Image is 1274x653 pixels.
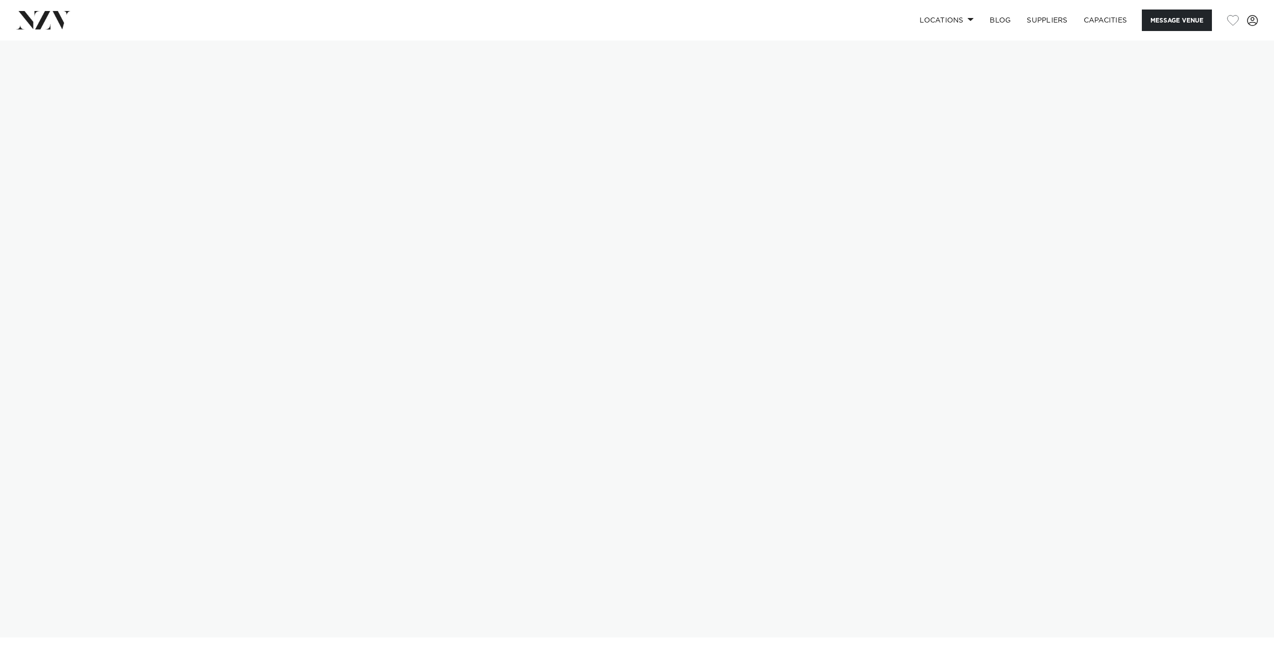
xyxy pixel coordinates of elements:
img: nzv-logo.png [16,11,71,29]
button: Message Venue [1142,10,1212,31]
a: Locations [912,10,982,31]
a: BLOG [982,10,1019,31]
a: Capacities [1076,10,1135,31]
a: SUPPLIERS [1019,10,1075,31]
